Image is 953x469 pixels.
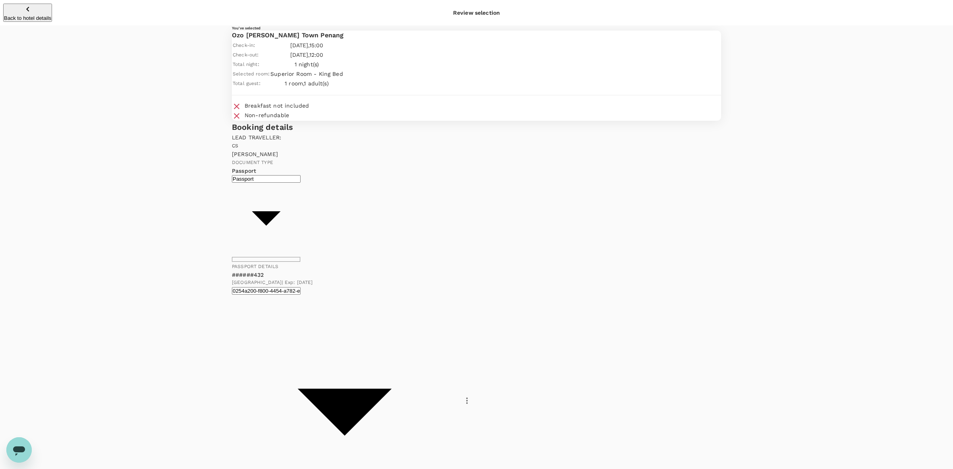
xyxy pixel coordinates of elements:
span: : [253,42,255,48]
span: CS [232,143,238,149]
span: [GEOGRAPHIC_DATA] | Exp: [DATE] [232,279,457,287]
div: Non-refundable [245,111,289,119]
span: Total night [233,62,258,67]
span: : [258,61,259,67]
span: Check-in [233,42,253,48]
p: [DATE] , 15:00 [270,41,343,49]
div: ######432[GEOGRAPHIC_DATA]| Exp: [DATE] [232,271,457,287]
span: Check-out [233,52,257,58]
p: Ozo [PERSON_NAME] Town Penang [232,31,721,40]
span: Document type [232,160,273,165]
h6: Booking details [232,121,721,133]
p: Superior Room - King Bed [270,70,343,78]
p: 1 room , 1 adult(s) [270,79,343,87]
p: [DATE] , 12:00 [270,51,343,59]
p: Back to hotel details [4,15,51,21]
table: simple table [232,40,344,89]
span: : [257,51,259,58]
span: Selected room [233,71,268,77]
h6: You've selected [232,25,721,31]
span: : [259,80,260,86]
p: ######432 [232,271,457,279]
span: Total guest [233,81,259,86]
p: Passport [232,167,301,175]
button: Back to hotel details [3,4,52,22]
span: Lead traveller : [232,134,281,141]
iframe: Button to launch messaging window [6,437,32,463]
p: 1 night(s) [270,60,343,68]
span: Passport details [232,264,278,269]
div: Review selection [453,9,500,17]
div: Breakfast not included [245,102,309,110]
p: [PERSON_NAME] [232,150,721,158]
span: : [268,70,270,77]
